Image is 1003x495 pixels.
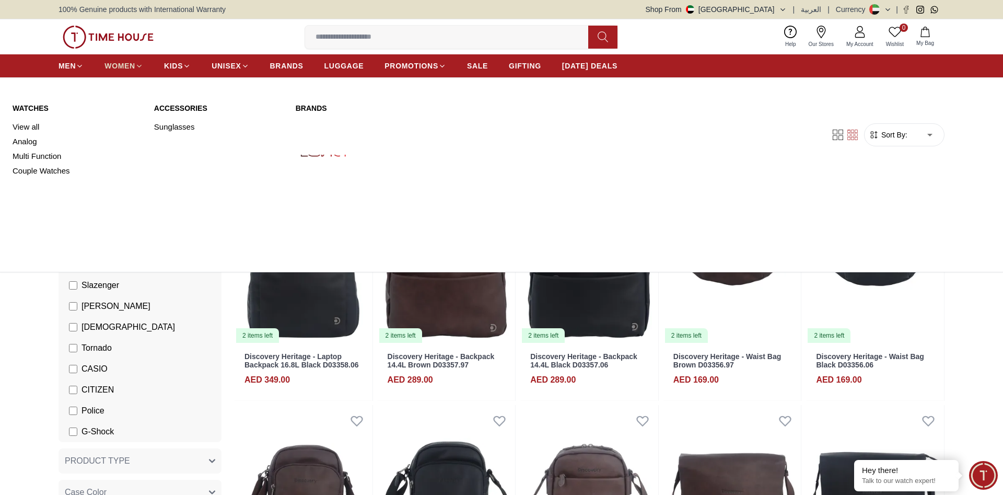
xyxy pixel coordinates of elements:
span: CITIZEN [81,384,114,396]
a: Discovery Heritage - Backpack 14.4L Brown D03357.97 [388,352,495,370]
h4: AED 169.00 [673,374,719,386]
span: [DATE] DEALS [562,61,617,71]
input: Tornado [69,344,77,352]
a: Accessories [154,103,283,113]
h4: AED 349.00 [244,374,290,386]
span: Tornado [81,342,112,354]
span: My Account [842,40,878,48]
span: PRODUCT TYPE [65,455,130,467]
span: MEN [59,61,76,71]
span: CASIO [81,363,108,375]
span: | [793,4,795,15]
a: 0Wishlist [880,24,910,50]
span: | [827,4,830,15]
a: Facebook [902,6,910,14]
div: 2 items left [665,328,708,343]
h4: AED 289.00 [530,374,576,386]
div: 2 items left [522,328,565,343]
span: Slazenger [81,279,119,292]
img: United Arab Emirates [686,5,694,14]
span: WOMEN [104,61,135,71]
input: CASIO [69,365,77,373]
button: Sort By: [869,130,907,140]
a: SALE [467,56,488,75]
span: KIDS [164,61,183,71]
span: My Bag [912,39,938,47]
p: Talk to our watch expert! [862,477,951,486]
img: ... [63,26,154,49]
span: SALE [467,61,488,71]
a: PROMOTIONS [384,56,446,75]
input: CITIZEN [69,386,77,394]
input: Slazenger [69,281,77,290]
a: Our Stores [802,24,840,50]
div: Chat Widget [969,461,998,490]
a: Analog [13,134,142,149]
a: [DATE] DEALS [562,56,617,75]
a: MEN [59,56,84,75]
div: Currency [836,4,870,15]
span: 100% Genuine products with International Warranty [59,4,226,15]
a: KIDS [164,56,191,75]
a: BRANDS [270,56,304,75]
a: View all [13,120,142,134]
span: GIFTING [509,61,541,71]
input: [DEMOGRAPHIC_DATA] [69,323,77,331]
a: GIFTING [509,56,541,75]
button: Shop From[GEOGRAPHIC_DATA] [646,4,787,15]
h4: AED 289.00 [388,374,433,386]
span: Police [81,405,104,417]
img: Quantum [296,189,357,250]
div: 2 items left [236,328,279,343]
span: UNISEX [212,61,241,71]
span: Wishlist [882,40,908,48]
span: 0 [900,24,908,32]
a: Discovery Heritage - Laptop Backpack 16.8L Black D03358.06 [244,352,358,370]
span: [PERSON_NAME] [81,300,150,313]
div: 2 items left [808,328,850,343]
span: BRANDS [270,61,304,71]
a: Sunglasses [154,120,283,134]
a: Discovery Heritage - Waist Bag Brown D03356.97 [673,352,781,370]
span: Our Stores [804,40,838,48]
span: G-Shock [81,425,114,438]
a: Brands [296,103,566,113]
a: Help [779,24,802,50]
span: PROMOTIONS [384,61,438,71]
span: Sort By: [879,130,907,140]
h4: AED 169.00 [816,374,861,386]
a: Whatsapp [930,6,938,14]
input: Police [69,407,77,415]
div: 2 items left [379,328,422,343]
a: Couple Watches [13,164,142,178]
a: UNISEX [212,56,249,75]
a: Discovery Heritage - Backpack 14.4L Black D03357.06 [530,352,637,370]
span: Help [781,40,800,48]
button: PRODUCT TYPE [59,448,221,474]
span: [DEMOGRAPHIC_DATA] [81,321,175,333]
span: | [896,4,898,15]
a: Discovery Heritage - Waist Bag Black D03356.06 [816,352,924,370]
div: Hey there! [862,465,951,476]
span: LUGGAGE [324,61,364,71]
a: LUGGAGE [324,56,364,75]
a: Instagram [916,6,924,14]
input: G-Shock [69,428,77,436]
input: [PERSON_NAME] [69,302,77,310]
button: العربية [801,4,821,15]
a: Watches [13,103,142,113]
a: WOMEN [104,56,143,75]
button: My Bag [910,25,940,49]
a: Multi Function [13,149,142,164]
